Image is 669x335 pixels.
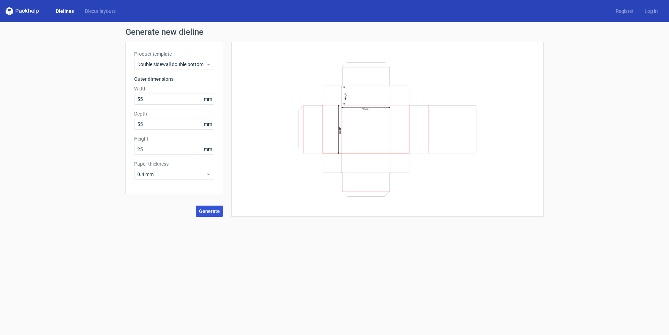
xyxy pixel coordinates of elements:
[134,110,214,117] label: Depth
[202,94,214,104] span: mm
[79,8,121,15] a: Diecut layouts
[134,50,214,57] label: Product template
[134,135,214,142] label: Height
[202,119,214,129] span: mm
[134,85,214,92] label: Width
[134,160,214,167] label: Paper thickness
[639,8,663,15] a: Log in
[344,92,347,100] text: Height
[199,209,220,214] span: Generate
[125,28,544,36] h1: Generate new dieline
[134,75,214,82] h3: Outer dimensions
[202,144,214,154] span: mm
[362,108,369,111] text: Width
[196,206,223,217] button: Generate
[50,8,79,15] a: Dielines
[338,127,341,134] text: Depth
[137,171,206,178] span: 0.4 mm
[137,61,206,68] span: Double sidewall double bottom
[610,8,639,15] a: Register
